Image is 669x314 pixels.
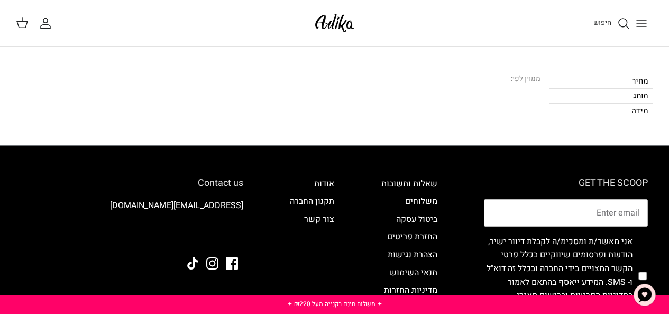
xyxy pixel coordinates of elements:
[110,199,243,212] a: [EMAIL_ADDRESS][DOMAIN_NAME]
[390,266,437,279] a: תנאי השימוש
[384,284,437,297] a: מדיניות החזרות
[187,257,199,270] a: Tiktok
[290,195,334,208] a: תקנון החברה
[629,279,661,311] button: צ'אט
[484,177,648,189] h6: GET THE SCOOP
[39,17,56,30] a: החשבון שלי
[287,299,382,309] a: ✦ משלוח חינם בקנייה מעל ₪220 ✦
[549,88,653,103] div: מותג
[630,12,653,35] button: Toggle menu
[304,213,334,226] a: צור קשר
[388,248,437,261] a: הצהרת נגישות
[549,74,653,88] div: מחיר
[593,17,611,28] span: חיפוש
[396,213,437,226] a: ביטול עסקה
[405,195,437,208] a: משלוחים
[511,74,540,85] div: ממוין לפי:
[21,177,243,189] h6: Contact us
[206,257,218,270] a: Instagram
[381,177,437,190] a: שאלות ותשובות
[593,17,630,30] a: חיפוש
[314,177,334,190] a: אודות
[312,11,357,35] img: Adika IL
[484,199,648,227] input: Email
[214,229,243,243] img: Adika IL
[387,230,437,243] a: החזרת פריטים
[226,257,238,270] a: Facebook
[549,103,653,118] div: מידה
